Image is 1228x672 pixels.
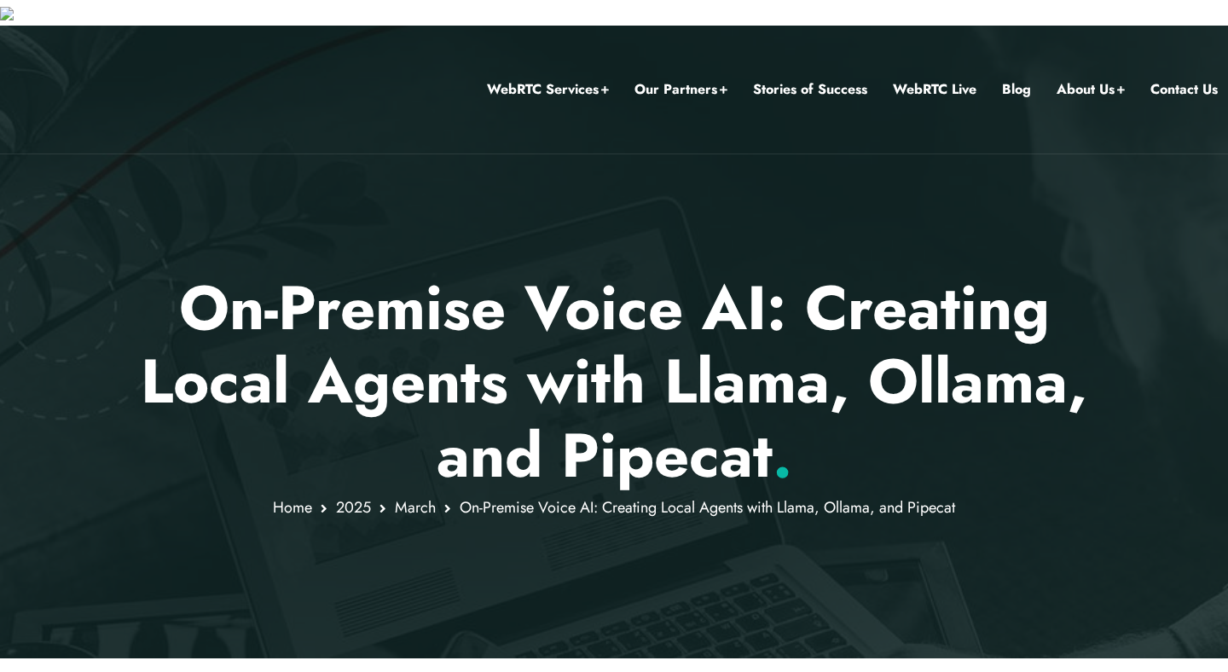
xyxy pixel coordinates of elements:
a: Our Partners [634,78,727,101]
span: . [773,411,792,500]
a: Stories of Success [753,78,867,101]
a: Home [273,496,312,518]
span: On-Premise Voice AI: Creating Local Agents with Llama, Ollama, and Pipecat [460,496,955,518]
a: 2025 [336,496,371,518]
a: WebRTC Services [487,78,609,101]
a: Blog [1002,78,1031,101]
a: WebRTC Live [893,78,976,101]
img: WebRTC.ventures [10,26,83,154]
a: About Us [1057,78,1125,101]
a: March [395,496,436,518]
a: Contact Us [1150,78,1218,101]
h1: On-Premise Voice AI: Creating Local Agents with Llama, Ollama, and Pipecat [115,271,1114,492]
